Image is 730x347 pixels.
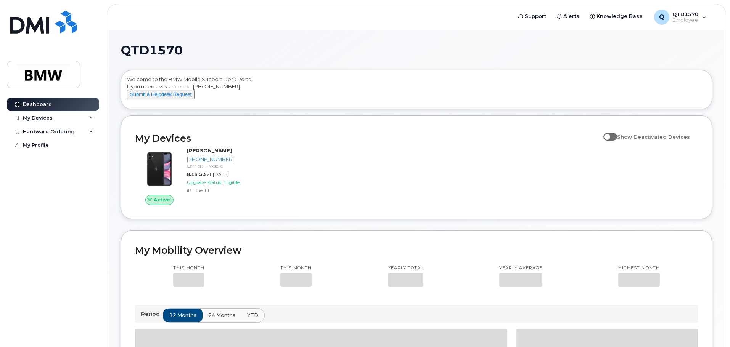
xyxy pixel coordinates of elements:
p: This month [280,265,312,271]
span: 8.15 GB [187,171,206,177]
a: Submit a Helpdesk Request [127,91,195,97]
div: Carrier: T-Mobile [187,163,266,169]
span: YTD [247,312,258,319]
span: Active [154,196,170,203]
img: iPhone_11.jpg [141,151,178,187]
p: Yearly total [388,265,423,271]
button: Submit a Helpdesk Request [127,90,195,99]
p: Period [141,310,163,318]
h2: My Mobility Overview [135,245,698,256]
p: This month [173,265,204,271]
span: 24 months [208,312,235,319]
span: Show Deactivated Devices [617,134,690,140]
span: QTD1570 [121,45,183,56]
div: iPhone 11 [187,187,266,193]
p: Yearly average [499,265,542,271]
span: Eligible [224,179,240,185]
h2: My Devices [135,133,600,144]
input: Show Deactivated Devices [603,130,609,136]
div: [PHONE_NUMBER] [187,156,266,163]
strong: [PERSON_NAME] [187,147,232,154]
span: Upgrade Status: [187,179,222,185]
div: Welcome to the BMW Mobile Support Desk Portal If you need assistance, call [PHONE_NUMBER]. [127,76,706,106]
a: Active[PERSON_NAME][PHONE_NUMBER]Carrier: T-Mobile8.15 GBat [DATE]Upgrade Status:EligibleiPhone 11 [135,147,269,205]
p: Highest month [618,265,660,271]
span: at [DATE] [207,171,229,177]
